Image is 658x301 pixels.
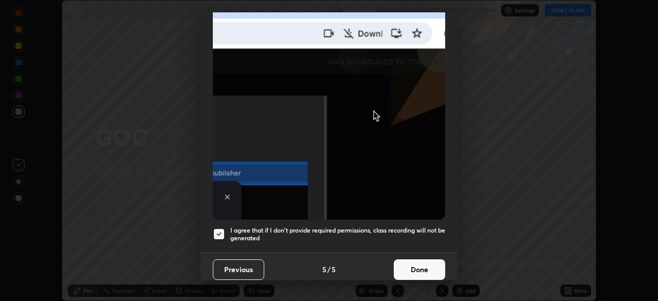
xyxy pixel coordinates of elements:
[230,226,445,242] h5: I agree that if I don't provide required permissions, class recording will not be generated
[213,259,264,280] button: Previous
[327,264,331,275] h4: /
[322,264,326,275] h4: 5
[332,264,336,275] h4: 5
[394,259,445,280] button: Done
